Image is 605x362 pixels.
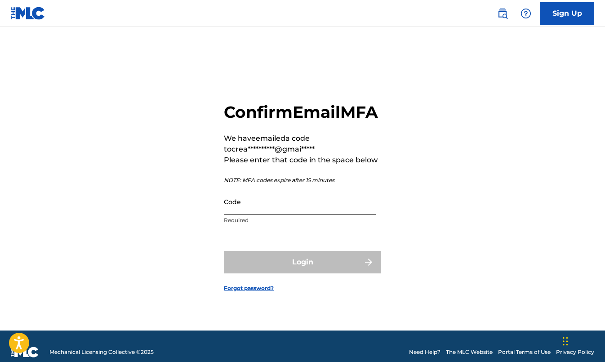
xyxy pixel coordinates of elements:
div: Widget de chat [560,319,605,362]
div: Help [517,4,535,22]
a: Sign Up [540,2,594,25]
a: Public Search [494,4,512,22]
iframe: Chat Widget [560,319,605,362]
div: Glisser [563,328,568,355]
p: Please enter that code in the space below [224,155,381,165]
a: Forgot password? [224,284,274,292]
a: The MLC Website [446,348,493,356]
a: Privacy Policy [556,348,594,356]
a: Need Help? [409,348,440,356]
p: NOTE: MFA codes expire after 15 minutes [224,176,381,184]
a: Portal Terms of Use [498,348,551,356]
img: MLC Logo [11,7,45,20]
h2: Confirm Email MFA [224,102,381,122]
img: logo [11,347,39,358]
span: Mechanical Licensing Collective © 2025 [49,348,154,356]
img: help [520,8,531,19]
img: search [497,8,508,19]
p: Required [224,216,376,224]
